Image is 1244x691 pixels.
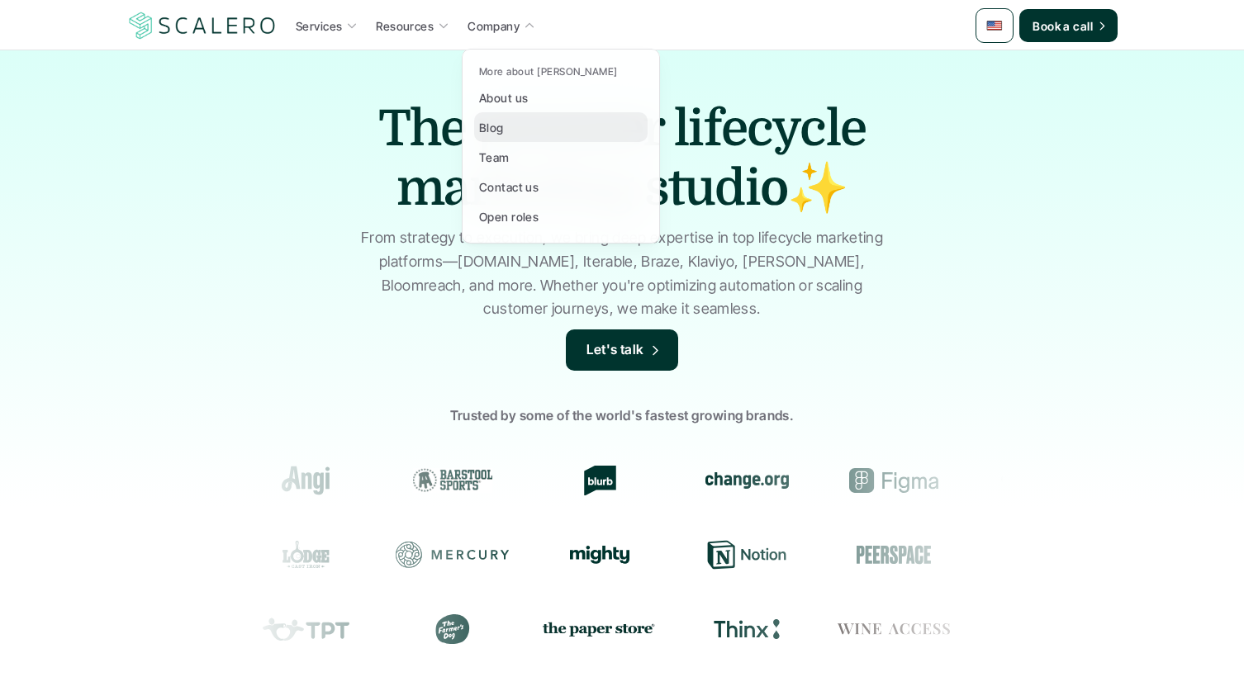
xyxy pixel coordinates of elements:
a: Team [474,142,648,172]
p: More about [PERSON_NAME] [479,66,618,78]
img: 🇺🇸 [986,17,1003,34]
a: Blog [474,112,648,142]
p: Services [296,17,342,35]
a: Contact us [474,172,648,201]
p: From strategy to execution, we bring deep expertise in top lifecycle marketing platforms—[DOMAIN_... [354,226,890,321]
p: Contact us [479,178,539,196]
p: Book a call [1033,17,1093,35]
p: Let's talk [586,339,644,361]
p: Resources [376,17,434,35]
a: Scalero company logotype [126,11,278,40]
p: Blog [479,119,504,136]
a: Open roles [474,201,648,231]
a: About us [474,83,648,112]
h1: The premier lifecycle marketing studio✨ [333,99,911,218]
p: Team [479,149,510,166]
p: Company [468,17,520,35]
a: Book a call [1019,9,1118,42]
img: Scalero company logotype [126,10,278,41]
a: Let's talk [566,329,678,371]
p: About us [479,89,528,106]
p: Open roles [479,208,539,225]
